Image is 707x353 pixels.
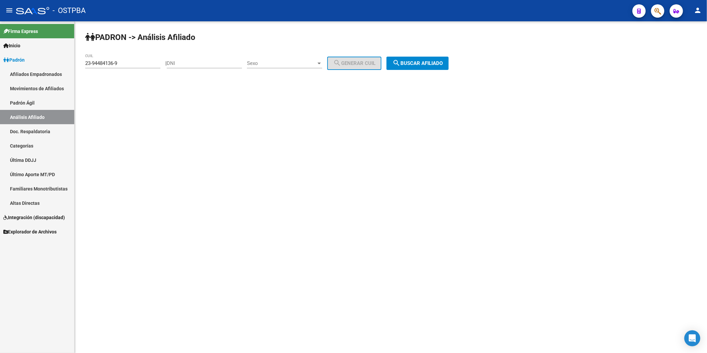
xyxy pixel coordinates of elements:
span: Generar CUIL [333,60,375,66]
span: Buscar afiliado [392,60,443,66]
mat-icon: search [392,59,400,67]
button: Buscar afiliado [386,57,449,70]
span: Explorador de Archivos [3,228,57,235]
mat-icon: menu [5,6,13,14]
mat-icon: search [333,59,341,67]
span: Inicio [3,42,20,49]
mat-icon: person [694,6,702,14]
span: Padrón [3,56,25,64]
span: - OSTPBA [53,3,86,18]
span: Sexo [247,60,316,66]
span: Firma Express [3,28,38,35]
div: Open Intercom Messenger [684,330,700,346]
button: Generar CUIL [327,57,381,70]
div: | [165,60,386,66]
strong: PADRON -> Análisis Afiliado [85,33,195,42]
span: Integración (discapacidad) [3,214,65,221]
